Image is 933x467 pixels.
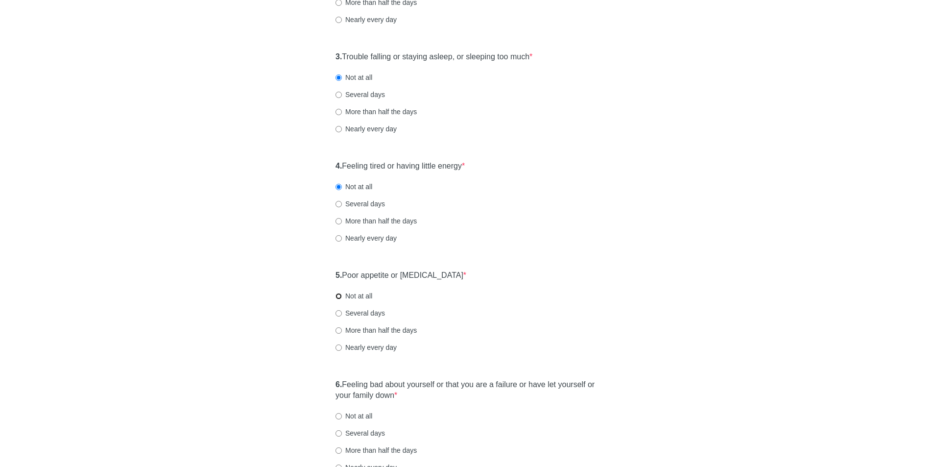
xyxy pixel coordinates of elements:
input: More than half the days [335,109,342,115]
label: Nearly every day [335,124,397,134]
input: More than half the days [335,218,342,224]
label: Several days [335,428,385,438]
label: Several days [335,199,385,209]
label: Trouble falling or staying asleep, or sleeping too much [335,51,532,63]
input: Several days [335,92,342,98]
strong: 4. [335,162,342,170]
input: Nearly every day [335,126,342,132]
input: Nearly every day [335,17,342,23]
label: More than half the days [335,325,417,335]
strong: 5. [335,271,342,279]
input: Several days [335,201,342,207]
label: More than half the days [335,216,417,226]
label: Nearly every day [335,15,397,25]
label: Not at all [335,411,372,421]
strong: 6. [335,380,342,389]
input: Not at all [335,413,342,419]
input: Not at all [335,293,342,299]
input: Not at all [335,74,342,81]
input: More than half the days [335,447,342,454]
label: Several days [335,308,385,318]
label: Nearly every day [335,233,397,243]
label: Not at all [335,73,372,82]
label: Feeling bad about yourself or that you are a failure or have let yourself or your family down [335,379,598,402]
input: More than half the days [335,327,342,334]
input: Several days [335,430,342,437]
label: Poor appetite or [MEDICAL_DATA] [335,270,466,281]
input: Nearly every day [335,235,342,242]
label: More than half the days [335,445,417,455]
label: Feeling tired or having little energy [335,161,465,172]
label: Not at all [335,182,372,192]
label: Nearly every day [335,343,397,352]
label: Not at all [335,291,372,301]
label: Several days [335,90,385,99]
input: Several days [335,310,342,317]
strong: 3. [335,52,342,61]
label: More than half the days [335,107,417,117]
input: Nearly every day [335,344,342,351]
input: Not at all [335,184,342,190]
